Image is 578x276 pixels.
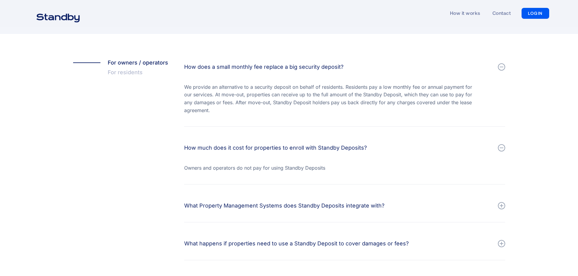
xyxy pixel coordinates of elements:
[184,164,473,172] div: Owners and operators do not pay for using Standby Deposits
[108,68,143,77] div: For residents
[108,58,168,67] div: For owners / operators
[184,144,367,152] div: How much does it cost for properties to enroll with Standby Deposits?
[184,239,409,248] div: What happens if properties need to use a Standby Deposit to cover damages or fees?
[522,8,549,19] a: LOGIN
[184,83,473,114] div: We provide an alternative to a security deposit on behalf of residents. Residents pay a low month...
[29,10,87,17] a: home
[184,201,384,210] div: What Property Management Systems does Standby Deposits integrate with?
[184,63,343,71] div: How does a small monthly fee replace a big security deposit?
